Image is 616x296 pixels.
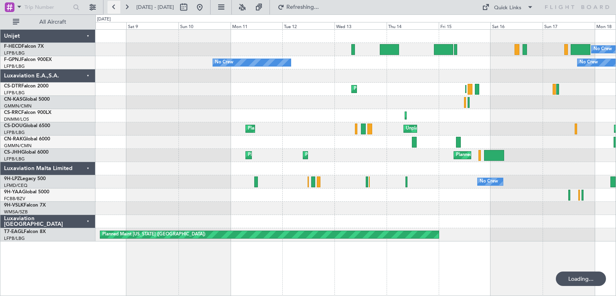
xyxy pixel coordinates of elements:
a: GMMN/CMN [4,143,32,149]
button: Refreshing... [274,1,322,14]
a: 9H-LPZLegacy 500 [4,176,46,181]
a: CS-DOUGlobal 6500 [4,124,50,128]
a: LFPB/LBG [4,90,25,96]
span: CS-RRC [4,110,21,115]
div: Thu 14 [387,22,439,29]
span: 9H-YAA [4,190,22,195]
div: Planned Maint [GEOGRAPHIC_DATA] ([GEOGRAPHIC_DATA]) [248,149,374,161]
div: Quick Links [494,4,521,12]
a: WMSA/SZB [4,209,28,215]
div: Sun 10 [178,22,231,29]
div: No Crew [594,43,612,55]
div: Planned Maint Sofia [354,83,395,95]
a: FCBB/BZV [4,196,25,202]
a: CS-DTRFalcon 2000 [4,84,49,89]
span: F-GPNJ [4,57,21,62]
div: Planned Maint [US_STATE] ([GEOGRAPHIC_DATA]) [102,229,205,241]
a: CS-RRCFalcon 900LX [4,110,51,115]
a: LFPB/LBG [4,156,25,162]
div: No Crew [580,57,598,69]
span: CS-JHH [4,150,21,155]
div: Fri 8 [74,22,126,29]
span: CN-KAS [4,97,22,102]
div: No Crew [215,57,233,69]
span: [DATE] - [DATE] [136,4,174,11]
div: Wed 13 [334,22,387,29]
div: [DATE] [97,16,111,23]
a: DNMM/LOS [4,116,29,122]
a: 9H-VSLKFalcon 7X [4,203,46,208]
span: Refreshing... [286,4,320,10]
a: CN-KASGlobal 5000 [4,97,50,102]
div: Tue 12 [282,22,334,29]
input: Trip Number [24,1,71,13]
a: LFMD/CEQ [4,182,27,189]
div: Loading... [556,272,606,286]
span: CS-DOU [4,124,23,128]
a: F-HECDFalcon 7X [4,44,44,49]
button: Quick Links [478,1,537,14]
div: Sun 17 [543,22,595,29]
a: T7-EAGLFalcon 8X [4,229,46,234]
div: Sat 16 [490,22,543,29]
div: Mon 11 [231,22,283,29]
a: GMMN/CMN [4,103,32,109]
span: 9H-VSLK [4,203,24,208]
a: F-GPNJFalcon 900EX [4,57,52,62]
span: T7-EAGL [4,229,24,234]
div: Sat 9 [126,22,178,29]
div: Planned Maint [GEOGRAPHIC_DATA] ([GEOGRAPHIC_DATA]) [305,149,432,161]
a: LFPB/LBG [4,235,25,241]
div: Fri 15 [439,22,491,29]
div: Planned Maint [GEOGRAPHIC_DATA] ([GEOGRAPHIC_DATA]) [456,149,582,161]
a: LFPB/LBG [4,50,25,56]
span: CS-DTR [4,84,21,89]
span: CN-RAK [4,137,23,142]
div: Unplanned Maint [GEOGRAPHIC_DATA] ([GEOGRAPHIC_DATA]) [406,123,538,135]
a: 9H-YAAGlobal 5000 [4,190,49,195]
a: LFPB/LBG [4,130,25,136]
button: All Aircraft [9,16,87,28]
a: CN-RAKGlobal 6000 [4,137,50,142]
div: Planned Maint [GEOGRAPHIC_DATA] ([GEOGRAPHIC_DATA]) [248,123,374,135]
div: No Crew [480,176,498,188]
a: LFPB/LBG [4,63,25,69]
span: All Aircraft [21,19,85,25]
a: CS-JHHGlobal 6000 [4,150,49,155]
span: F-HECD [4,44,22,49]
span: 9H-LPZ [4,176,20,181]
